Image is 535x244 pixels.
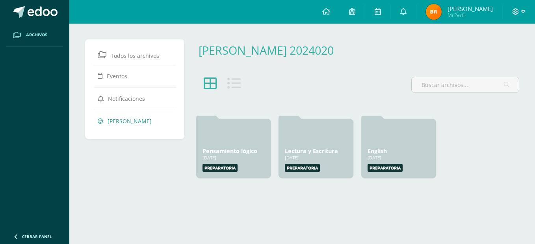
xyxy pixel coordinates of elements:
[98,48,172,62] a: Todos los archivos
[448,12,493,18] span: Mi Perfil
[368,155,430,161] div: [DATE]
[111,52,159,59] span: Todos los archivos
[368,147,387,155] a: English
[202,147,265,155] div: Pensamiento lógico
[98,69,172,83] a: Eventos
[285,147,338,155] a: Lectura y Escritura
[6,24,63,47] a: Archivos
[426,4,442,20] img: 6efbf536bfa1592581b591c119c8715e.png
[202,164,238,172] label: Preparatoria
[202,147,257,155] a: Pensamiento lógico
[285,164,320,172] label: Preparatoria
[199,43,346,58] div: Andrea Estupinian 2024020
[98,114,172,128] a: [PERSON_NAME]
[26,32,47,38] span: Archivos
[107,72,127,80] span: Eventos
[108,117,152,125] span: [PERSON_NAME]
[202,155,265,161] div: [DATE]
[448,5,493,13] span: [PERSON_NAME]
[22,234,52,239] span: Cerrar panel
[98,91,172,105] a: Notificaciones
[368,147,430,155] div: English
[412,77,519,92] input: Buscar archivos...
[285,147,347,155] div: Lectura y Escritura
[199,43,334,58] a: [PERSON_NAME] 2024020
[108,95,145,102] span: Notificaciones
[368,164,403,172] label: Preparatoria
[285,155,347,161] div: [DATE]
